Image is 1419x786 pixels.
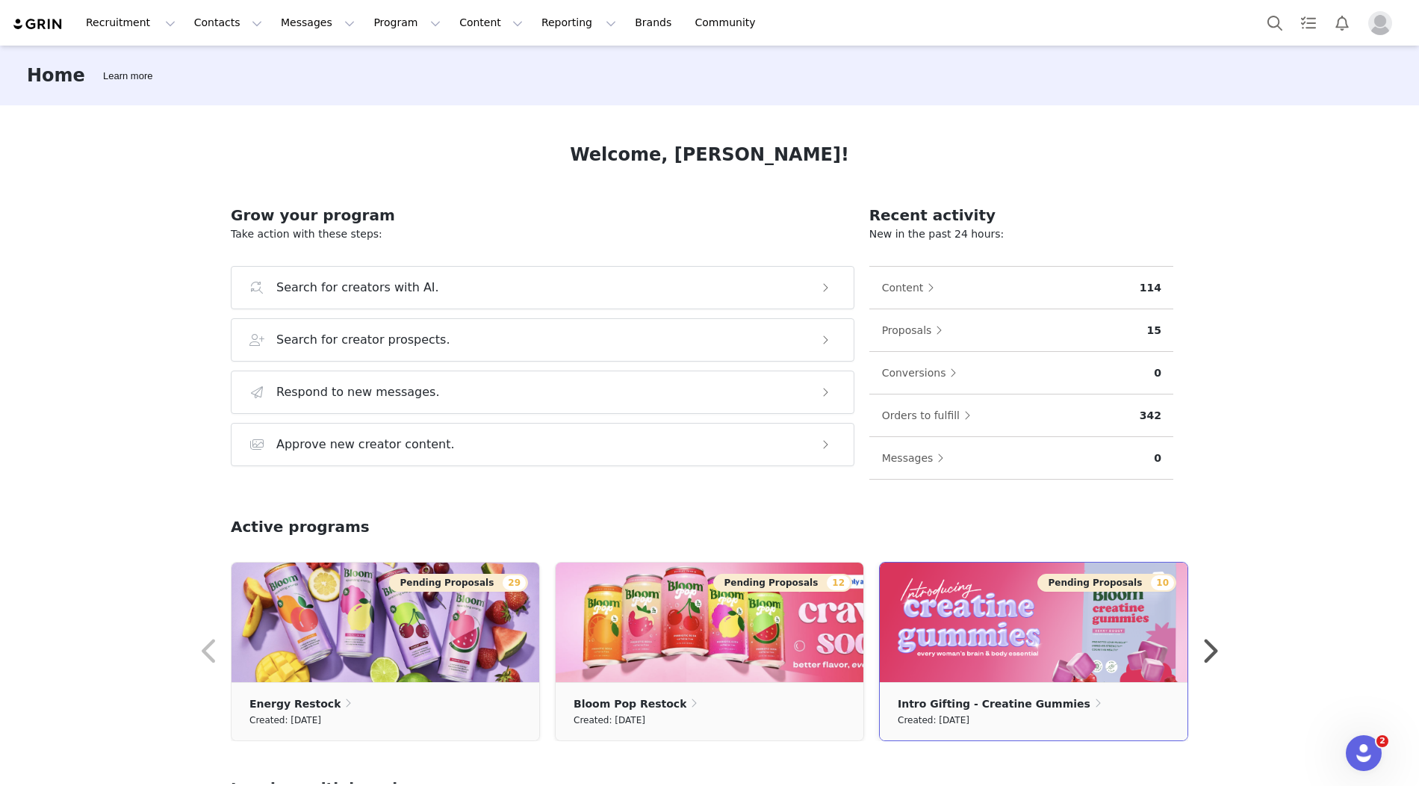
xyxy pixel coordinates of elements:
p: 15 [1147,323,1161,338]
img: 9a9e27f9-2005-4753-a421-c319ae25c9e0.png [880,563,1187,682]
button: Proposals [881,318,951,342]
img: grin logo [12,17,64,31]
span: 2 [1376,735,1388,747]
a: Brands [626,6,685,40]
h3: Search for creator prospects. [276,331,450,349]
button: Contacts [185,6,271,40]
h2: Active programs [231,516,370,538]
h3: Search for creators with AI. [276,279,439,297]
button: Respond to new messages. [231,371,854,414]
img: placeholder-profile.jpg [1368,11,1392,35]
p: 114 [1140,280,1161,296]
p: 342 [1140,408,1161,424]
img: 72dab46a-7835-4480-8ab6-c2729130a1ad.png [556,563,863,682]
p: Take action with these steps: [231,226,854,242]
p: Intro Gifting - Creatine Gummies [898,696,1090,712]
p: 0 [1154,365,1161,381]
small: Created: [DATE] [574,712,645,728]
button: Reporting [532,6,625,40]
p: Bloom Pop Restock [574,696,686,712]
button: Pending Proposals10 [1037,574,1176,592]
h2: Grow your program [231,204,854,226]
div: Tooltip anchor [100,69,155,84]
a: Community [686,6,771,40]
button: Conversions [881,361,965,385]
p: New in the past 24 hours: [869,226,1173,242]
small: Created: [DATE] [249,712,321,728]
button: Content [881,276,943,300]
button: Messages [272,6,364,40]
h3: Respond to new messages. [276,383,440,401]
button: Content [450,6,532,40]
button: Orders to fulfill [881,403,978,427]
small: Created: [DATE] [898,712,969,728]
button: Search for creators with AI. [231,266,854,309]
iframe: Intercom live chat [1346,735,1382,771]
a: Tasks [1292,6,1325,40]
button: Messages [881,446,952,470]
button: Search [1258,6,1291,40]
button: Program [364,6,450,40]
button: Recruitment [77,6,184,40]
button: Pending Proposals12 [713,574,852,592]
button: Pending Proposals29 [389,574,528,592]
p: Energy Restock [249,696,341,712]
button: Profile [1359,11,1407,35]
h2: Recent activity [869,204,1173,226]
h3: Approve new creator content. [276,436,455,454]
img: 8487e0d7-02f8-4cf8-9ed1-0e61029bde73.png [232,563,539,682]
button: Notifications [1326,6,1359,40]
button: Approve new creator content. [231,423,854,466]
p: 0 [1154,451,1161,466]
button: Search for creator prospects. [231,318,854,362]
h3: Home [27,62,85,89]
h1: Welcome, [PERSON_NAME]! [570,141,849,168]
